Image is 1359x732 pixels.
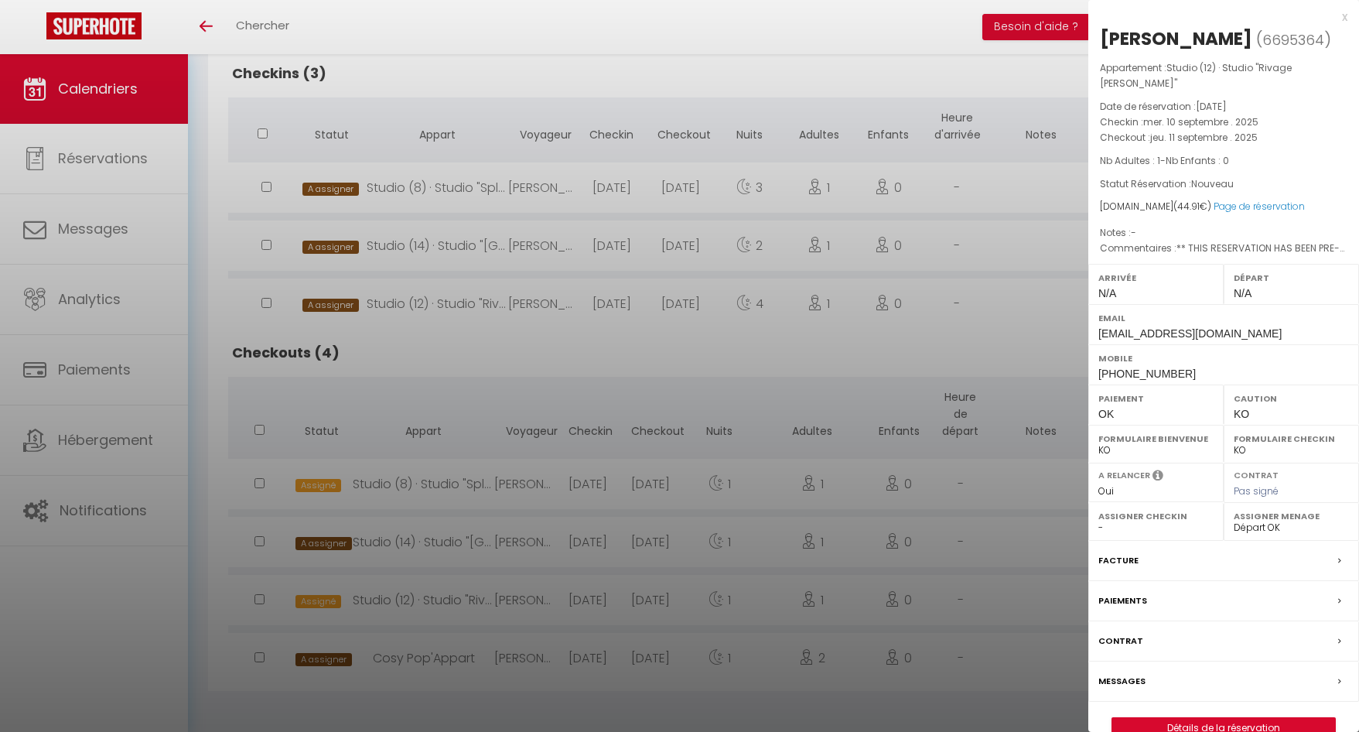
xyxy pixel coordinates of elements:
span: KO [1234,408,1249,420]
span: ( €) [1173,200,1211,213]
span: 6695364 [1262,30,1324,50]
iframe: Chat [1293,662,1347,720]
label: A relancer [1098,469,1150,482]
p: Commentaires : [1100,241,1347,256]
i: Sélectionner OUI si vous souhaiter envoyer les séquences de messages post-checkout [1152,469,1163,486]
label: Paiement [1098,391,1214,406]
span: 44.91 [1177,200,1200,213]
label: Messages [1098,673,1146,689]
p: Statut Réservation : [1100,176,1347,192]
p: Appartement : [1100,60,1347,91]
label: Paiements [1098,593,1147,609]
label: Contrat [1098,633,1143,649]
label: Facture [1098,552,1139,569]
div: x [1088,8,1347,26]
span: [DATE] [1196,100,1227,113]
a: Page de réservation [1214,200,1305,213]
span: Nouveau [1191,177,1234,190]
label: Mobile [1098,351,1349,366]
div: [PERSON_NAME] [1100,26,1252,51]
span: [EMAIL_ADDRESS][DOMAIN_NAME] [1098,327,1282,340]
span: Nb Adultes : 1 [1100,154,1160,167]
span: ( ) [1256,29,1331,50]
span: mer. 10 septembre . 2025 [1143,115,1258,128]
label: Assigner Menage [1234,508,1349,524]
label: Formulaire Bienvenue [1098,431,1214,446]
p: Notes : [1100,225,1347,241]
span: Nb Enfants : 0 [1166,154,1229,167]
label: Contrat [1234,469,1279,479]
span: jeu. 11 septembre . 2025 [1150,131,1258,144]
span: OK [1098,408,1114,420]
span: Studio (12) · Studio "Rivage [PERSON_NAME]" [1100,61,1292,90]
label: Départ [1234,270,1349,286]
span: N/A [1234,287,1251,299]
span: N/A [1098,287,1116,299]
p: Checkout : [1100,130,1347,145]
label: Assigner Checkin [1098,508,1214,524]
span: [PHONE_NUMBER] [1098,368,1196,380]
label: Caution [1234,391,1349,406]
label: Formulaire Checkin [1234,431,1349,446]
span: - [1131,226,1136,239]
label: Email [1098,310,1349,326]
div: [DOMAIN_NAME] [1100,200,1347,214]
span: Pas signé [1234,484,1279,498]
p: - [1100,153,1347,169]
p: Checkin : [1100,115,1347,130]
p: Date de réservation : [1100,99,1347,115]
button: Ouvrir le widget de chat LiveChat [12,6,59,53]
label: Arrivée [1098,270,1214,286]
